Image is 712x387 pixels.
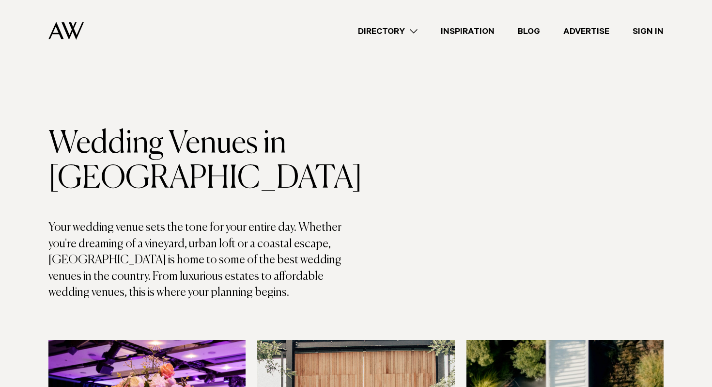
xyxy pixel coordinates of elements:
[48,22,84,40] img: Auckland Weddings Logo
[621,25,675,38] a: Sign In
[48,220,356,301] p: Your wedding venue sets the tone for your entire day. Whether you're dreaming of a vineyard, urba...
[429,25,506,38] a: Inspiration
[552,25,621,38] a: Advertise
[346,25,429,38] a: Directory
[48,127,356,196] h1: Wedding Venues in [GEOGRAPHIC_DATA]
[506,25,552,38] a: Blog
